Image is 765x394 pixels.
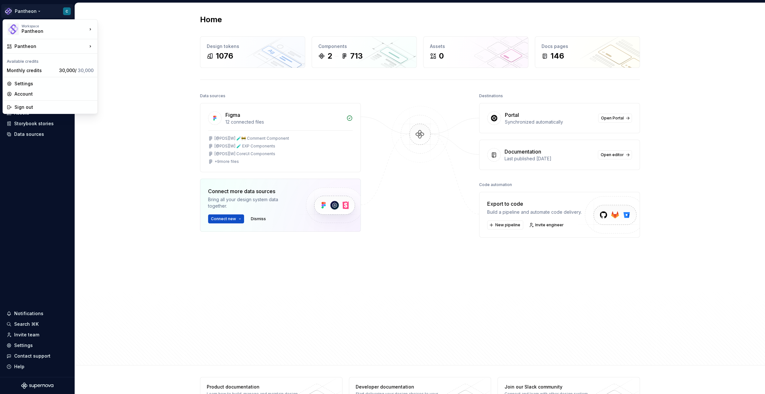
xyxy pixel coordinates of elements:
[7,23,19,35] img: 2ea59a0b-fef9-4013-8350-748cea000017.png
[4,55,96,65] div: Available credits
[14,43,87,50] div: Pantheon
[22,28,76,34] div: Pantheon
[59,68,94,73] span: 30,000 /
[7,67,57,74] div: Monthly credits
[78,68,94,73] span: 30,000
[22,24,87,28] div: Workspace
[14,80,94,87] div: Settings
[14,104,94,110] div: Sign out
[14,91,94,97] div: Account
